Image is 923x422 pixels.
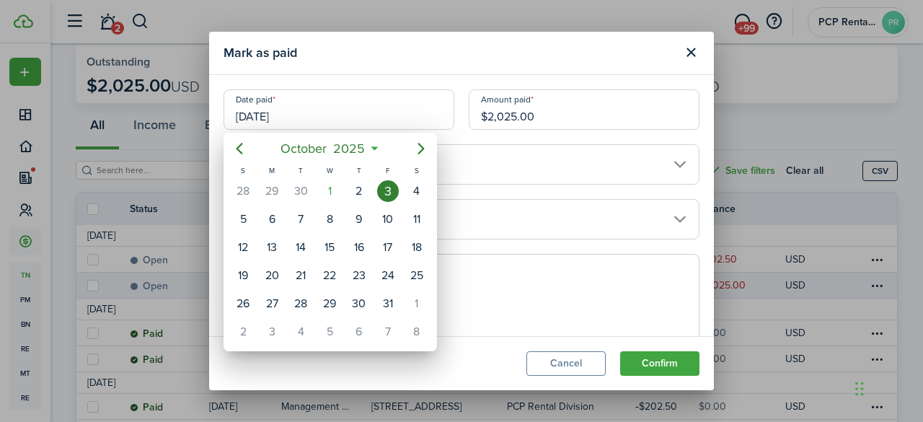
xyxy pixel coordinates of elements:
[348,265,370,286] div: Thursday, October 23, 2025
[232,293,254,315] div: Sunday, October 26, 2025
[319,293,340,315] div: Wednesday, October 29, 2025
[232,265,254,286] div: Sunday, October 19, 2025
[319,265,340,286] div: Wednesday, October 22, 2025
[232,180,254,202] div: Sunday, September 28, 2025
[315,164,344,177] div: W
[286,164,315,177] div: T
[257,164,286,177] div: M
[261,293,283,315] div: Monday, October 27, 2025
[374,164,402,177] div: F
[377,208,399,230] div: Friday, October 10, 2025
[345,164,374,177] div: T
[377,180,399,202] div: Friday, October 3, 2025
[290,237,312,258] div: Tuesday, October 14, 2025
[402,164,431,177] div: S
[348,321,370,343] div: Thursday, November 6, 2025
[406,180,428,202] div: Saturday, October 4, 2025
[290,265,312,286] div: Tuesday, October 21, 2025
[290,321,312,343] div: Tuesday, November 4, 2025
[319,321,340,343] div: Wednesday, November 5, 2025
[232,321,254,343] div: Sunday, November 2, 2025
[348,237,370,258] div: Thursday, October 16, 2025
[348,293,370,315] div: Thursday, October 30, 2025
[319,180,340,202] div: Today, Wednesday, October 1, 2025
[377,321,399,343] div: Friday, November 7, 2025
[290,180,312,202] div: Tuesday, September 30, 2025
[406,321,428,343] div: Saturday, November 8, 2025
[229,164,257,177] div: S
[232,208,254,230] div: Sunday, October 5, 2025
[377,265,399,286] div: Friday, October 24, 2025
[290,208,312,230] div: Tuesday, October 7, 2025
[261,208,283,230] div: Monday, October 6, 2025
[261,237,283,258] div: Monday, October 13, 2025
[406,265,428,286] div: Saturday, October 25, 2025
[406,237,428,258] div: Saturday, October 18, 2025
[319,237,340,258] div: Wednesday, October 15, 2025
[348,208,370,230] div: Thursday, October 9, 2025
[348,180,370,202] div: Thursday, October 2, 2025
[330,136,368,162] span: 2025
[261,321,283,343] div: Monday, November 3, 2025
[272,136,374,162] mbsc-button: October2025
[232,237,254,258] div: Sunday, October 12, 2025
[377,293,399,315] div: Friday, October 31, 2025
[261,265,283,286] div: Monday, October 20, 2025
[406,208,428,230] div: Saturday, October 11, 2025
[377,237,399,258] div: Friday, October 17, 2025
[290,293,312,315] div: Tuesday, October 28, 2025
[319,208,340,230] div: Wednesday, October 8, 2025
[225,134,254,163] mbsc-button: Previous page
[406,293,428,315] div: Saturday, November 1, 2025
[278,136,330,162] span: October
[407,134,436,163] mbsc-button: Next page
[261,180,283,202] div: Monday, September 29, 2025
